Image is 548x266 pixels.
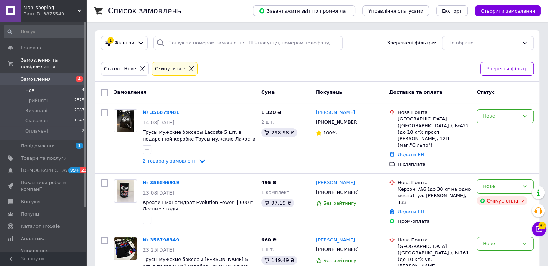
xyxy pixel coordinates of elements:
[261,247,274,252] span: 1 шт.
[316,179,355,186] a: [PERSON_NAME]
[76,76,83,82] span: 4
[259,8,349,14] span: Завантажити звіт по пром-оплаті
[114,237,137,260] img: Фото товару
[143,247,174,253] span: 23:25[DATE]
[261,180,277,185] span: 495 ₴
[107,37,114,44] div: 1
[80,167,89,173] span: 23
[21,167,74,174] span: [DEMOGRAPHIC_DATA]
[477,196,527,205] div: Очікує оплати
[389,89,442,95] span: Доставка та оплата
[114,179,137,203] a: Фото товару
[82,87,84,94] span: 4
[316,109,355,116] a: [PERSON_NAME]
[143,129,255,148] a: Трусы мужские боксеры Lacoste 5 шт. в подарочной коробке Трусы мужские Лакоста боксеры нижнее бел...
[315,188,360,197] div: [PHONE_NUMBER]
[25,87,36,94] span: Нові
[115,40,134,46] span: Фільтри
[538,221,546,228] span: 32
[398,161,471,168] div: Післяплата
[114,89,146,95] span: Замовлення
[486,65,527,73] span: Зберегти фільтр
[316,237,355,244] a: [PERSON_NAME]
[143,158,206,164] a: 2 товара у замовленні
[74,97,84,104] span: 2875
[261,128,297,137] div: 298.98 ₴
[68,167,80,173] span: 99+
[21,235,46,242] span: Аналітика
[480,62,534,76] button: Зберегти фільтр
[21,223,60,230] span: Каталог ProSale
[398,116,471,148] div: [GEOGRAPHIC_DATA] ([GEOGRAPHIC_DATA].), №422 (до 10 кг): просп. [PERSON_NAME], 12П (маг."Сільпо")
[25,107,48,114] span: Виконані
[261,237,277,243] span: 660 ₴
[477,89,495,95] span: Статус
[315,245,360,254] div: [PHONE_NUMBER]
[368,8,423,14] span: Управління статусами
[153,65,187,73] div: Cкинути все
[4,25,85,38] input: Пошук
[25,128,48,134] span: Оплачені
[74,107,84,114] span: 2087
[448,39,519,47] div: Не обрано
[398,179,471,186] div: Нова Пошта
[143,200,253,212] a: Креатин моногидрат Еvolution Power || 600 г Лесные ягоды
[117,110,134,132] img: Фото товару
[261,199,294,207] div: 97.19 ₴
[483,240,519,248] div: Нове
[323,130,337,136] span: 100%
[21,76,51,83] span: Замовлення
[261,89,275,95] span: Cума
[143,190,174,196] span: 13:08[DATE]
[143,110,179,115] a: № 356879481
[442,8,462,14] span: Експорт
[21,211,40,217] span: Покупці
[143,180,179,185] a: № 356866919
[74,118,84,124] span: 1047
[82,128,84,134] span: 2
[261,190,289,195] span: 1 комплект
[483,112,519,120] div: Нове
[103,65,138,73] div: Статус: Нове
[21,143,56,149] span: Повідомлення
[468,8,541,13] a: Створити замовлення
[323,258,356,263] span: Без рейтингу
[21,248,67,261] span: Управління сайтом
[21,45,41,51] span: Головна
[362,5,429,16] button: Управління статусами
[25,97,48,104] span: Прийняті
[143,158,198,164] span: 2 товара у замовленні
[398,209,424,214] a: Додати ЕН
[481,8,535,14] span: Створити замовлення
[532,222,546,236] button: Чат з покупцем32
[398,152,424,157] a: Додати ЕН
[23,11,86,17] div: Ваш ID: 3875540
[21,155,67,161] span: Товари та послуги
[143,120,174,125] span: 14:08[DATE]
[261,256,297,265] div: 149.49 ₴
[387,40,436,46] span: Збережені фільтри:
[25,118,50,124] span: Скасовані
[483,183,519,190] div: Нове
[475,5,541,16] button: Створити замовлення
[316,89,342,95] span: Покупець
[117,180,134,202] img: Фото товару
[323,200,356,206] span: Без рейтингу
[398,186,471,206] div: Херсон, №6 (до 30 кг на одно место): ул. [PERSON_NAME], 133
[76,143,83,149] span: 1
[261,119,274,125] span: 2 шт.
[261,110,281,115] span: 1 320 ₴
[143,237,179,243] a: № 356798349
[253,5,355,16] button: Завантажити звіт по пром-оплаті
[398,237,471,243] div: Нова Пошта
[21,179,67,192] span: Показники роботи компанії
[108,6,181,15] h1: Список замовлень
[23,4,77,11] span: Man_shoping
[153,36,343,50] input: Пошук за номером замовлення, ПІБ покупця, номером телефону, Email, номером накладної
[398,218,471,225] div: Пром-оплата
[21,57,86,70] span: Замовлення та повідомлення
[398,109,471,116] div: Нова Пошта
